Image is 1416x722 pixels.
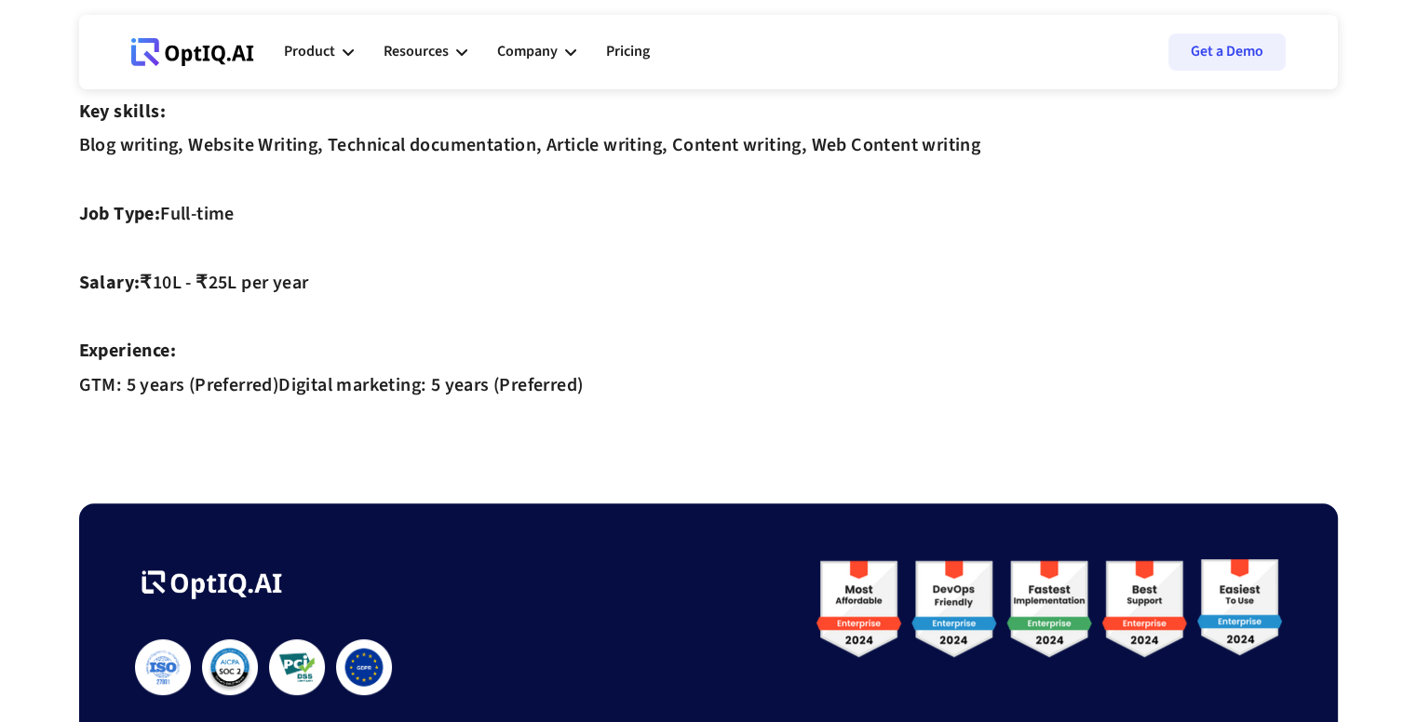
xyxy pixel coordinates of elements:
[1168,33,1286,71] a: Get a Demo
[384,39,449,64] div: Resources
[284,39,335,64] div: Product
[497,24,576,80] div: Company
[79,270,141,296] span: Salary:
[284,24,354,80] div: Product
[79,338,176,364] span: Experience:
[497,39,558,64] div: Company
[606,24,650,80] a: Pricing
[79,201,161,227] span: Job Type:
[131,65,132,66] div: Webflow Homepage
[384,24,467,80] div: Resources
[131,24,254,80] a: Webflow Homepage
[79,99,166,125] strong: Key skills:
